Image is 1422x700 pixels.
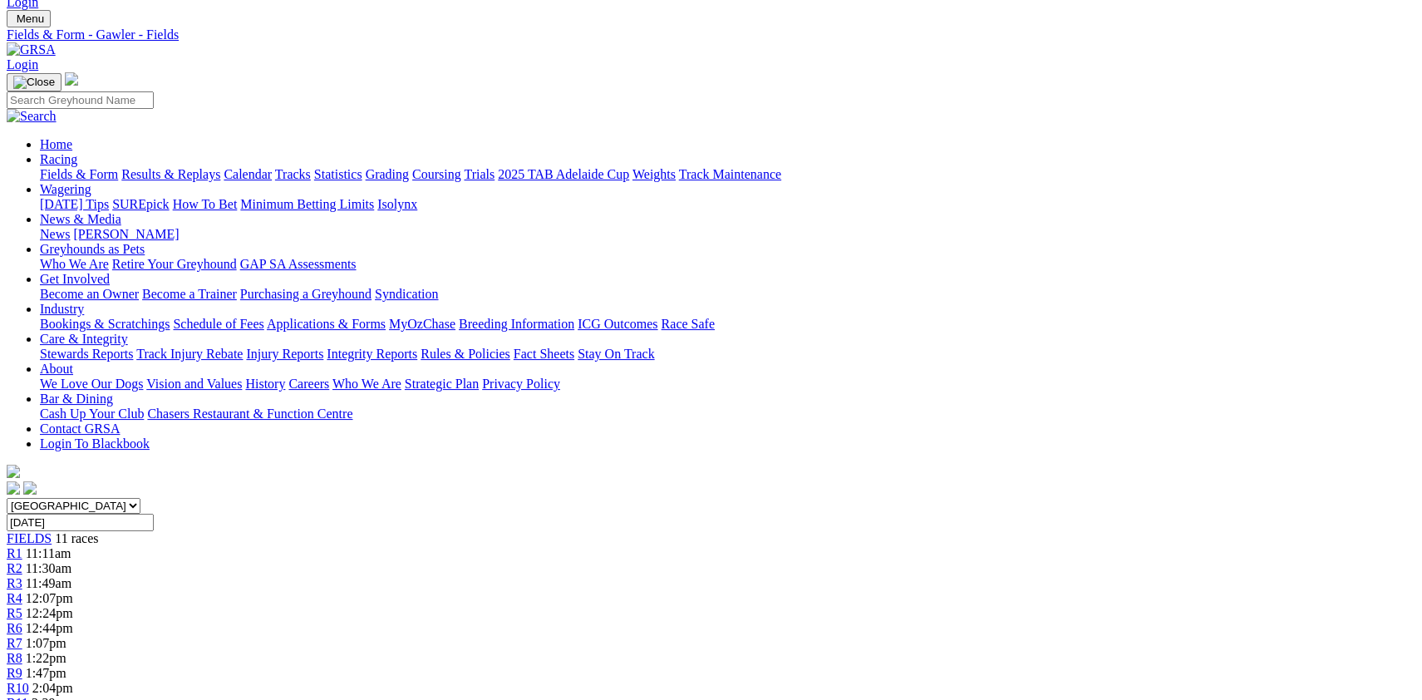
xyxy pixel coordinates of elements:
img: logo-grsa-white.png [65,72,78,86]
a: Chasers Restaurant & Function Centre [147,407,352,421]
a: Integrity Reports [327,347,417,361]
a: Stay On Track [578,347,654,361]
a: Strategic Plan [405,377,479,391]
a: Track Maintenance [679,167,781,181]
a: Purchasing a Greyhound [240,287,371,301]
div: Greyhounds as Pets [40,257,1415,272]
a: Fields & Form - Gawler - Fields [7,27,1415,42]
span: 1:47pm [26,666,66,680]
div: Racing [40,167,1415,182]
a: R6 [7,621,22,635]
a: Cash Up Your Club [40,407,144,421]
a: Fields & Form [40,167,118,181]
a: Vision and Values [146,377,242,391]
a: Become an Owner [40,287,139,301]
span: 11:49am [26,576,71,590]
a: How To Bet [173,197,238,211]
a: Breeding Information [459,317,574,331]
a: Racing [40,152,77,166]
img: facebook.svg [7,481,20,495]
a: Tracks [275,167,311,181]
a: R5 [7,606,22,620]
span: 12:24pm [26,606,73,620]
a: R4 [7,591,22,605]
a: Login [7,57,38,71]
a: Applications & Forms [267,317,386,331]
a: Fact Sheets [514,347,574,361]
a: ICG Outcomes [578,317,657,331]
span: 1:22pm [26,651,66,665]
a: News & Media [40,212,121,226]
span: 12:44pm [26,621,73,635]
span: 11:30am [26,561,71,575]
a: Results & Replays [121,167,220,181]
div: Care & Integrity [40,347,1415,362]
span: 12:07pm [26,591,73,605]
img: logo-grsa-white.png [7,465,20,478]
span: 11:11am [26,546,71,560]
a: Grading [366,167,409,181]
div: About [40,377,1415,392]
a: Rules & Policies [421,347,510,361]
a: Weights [632,167,676,181]
span: Menu [17,12,44,25]
input: Search [7,91,154,109]
a: R3 [7,576,22,590]
a: Who We Are [40,257,109,271]
div: News & Media [40,227,1415,242]
div: Industry [40,317,1415,332]
span: 11 races [55,531,98,545]
a: Bookings & Scratchings [40,317,170,331]
a: MyOzChase [389,317,455,331]
a: Bar & Dining [40,392,113,406]
a: About [40,362,73,376]
a: Become a Trainer [142,287,237,301]
a: Wagering [40,182,91,196]
a: Login To Blackbook [40,436,150,451]
span: FIELDS [7,531,52,545]
a: Isolynx [377,197,417,211]
a: Careers [288,377,329,391]
a: 2025 TAB Adelaide Cup [498,167,629,181]
a: R7 [7,636,22,650]
a: Schedule of Fees [173,317,263,331]
button: Toggle navigation [7,73,62,91]
a: Retire Your Greyhound [112,257,237,271]
img: Search [7,109,57,124]
a: Minimum Betting Limits [240,197,374,211]
a: Get Involved [40,272,110,286]
a: News [40,227,70,241]
a: Coursing [412,167,461,181]
a: Home [40,137,72,151]
a: Injury Reports [246,347,323,361]
button: Toggle navigation [7,10,51,27]
a: Greyhounds as Pets [40,242,145,256]
img: GRSA [7,42,56,57]
a: Calendar [224,167,272,181]
a: Care & Integrity [40,332,128,346]
a: Contact GRSA [40,421,120,436]
a: R1 [7,546,22,560]
a: [DATE] Tips [40,197,109,211]
a: R9 [7,666,22,680]
input: Select date [7,514,154,531]
a: Trials [464,167,495,181]
a: Syndication [375,287,438,301]
img: twitter.svg [23,481,37,495]
a: Who We Are [332,377,401,391]
img: Close [13,76,55,89]
a: Track Injury Rebate [136,347,243,361]
a: R8 [7,651,22,665]
a: GAP SA Assessments [240,257,357,271]
a: R2 [7,561,22,575]
a: [PERSON_NAME] [73,227,179,241]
